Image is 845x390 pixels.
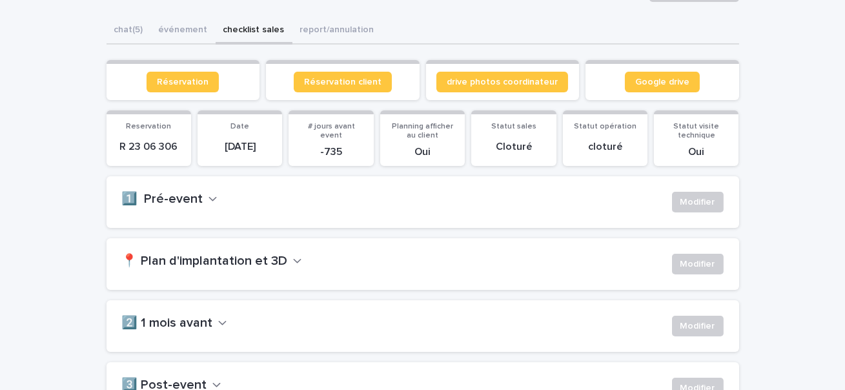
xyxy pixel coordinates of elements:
button: 1️⃣ Pré-event [122,192,218,207]
button: report/annulation [292,17,382,45]
p: R 23 06 306 [114,141,183,153]
h2: 1️⃣ Pré-event [122,192,203,207]
h2: 2️⃣ 1 mois avant [122,316,213,331]
p: -735 [296,146,365,158]
span: Planning afficher au client [392,123,453,139]
span: Google drive [635,77,689,87]
a: Réservation [147,72,219,92]
button: 2️⃣ 1 mois avant [122,316,227,331]
a: Google drive [625,72,700,92]
button: 📍 Plan d'implantation et 3D [122,254,302,269]
button: Modifier [672,254,724,274]
button: événement [151,17,216,45]
span: Réservation [157,77,209,87]
p: Oui [388,146,457,158]
span: Date [230,123,249,130]
span: Modifier [680,320,715,333]
span: Statut opération [574,123,636,130]
p: [DATE] [205,141,274,153]
span: Modifier [680,196,715,209]
button: checklist sales [216,17,292,45]
h2: 📍 Plan d'implantation et 3D [122,254,288,269]
span: Modifier [680,258,715,271]
p: Cloturé [479,141,548,153]
p: Oui [662,146,731,158]
button: Modifier [672,316,724,336]
a: drive photos coordinateur [436,72,568,92]
span: # jours avant event [308,123,355,139]
button: chat (5) [107,17,151,45]
a: Réservation client [294,72,392,92]
button: Modifier [672,192,724,212]
span: Statut sales [491,123,536,130]
span: Reservation [126,123,171,130]
span: drive photos coordinateur [447,77,558,87]
span: Réservation client [304,77,382,87]
p: cloturé [571,141,640,153]
span: Statut visite technique [673,123,719,139]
